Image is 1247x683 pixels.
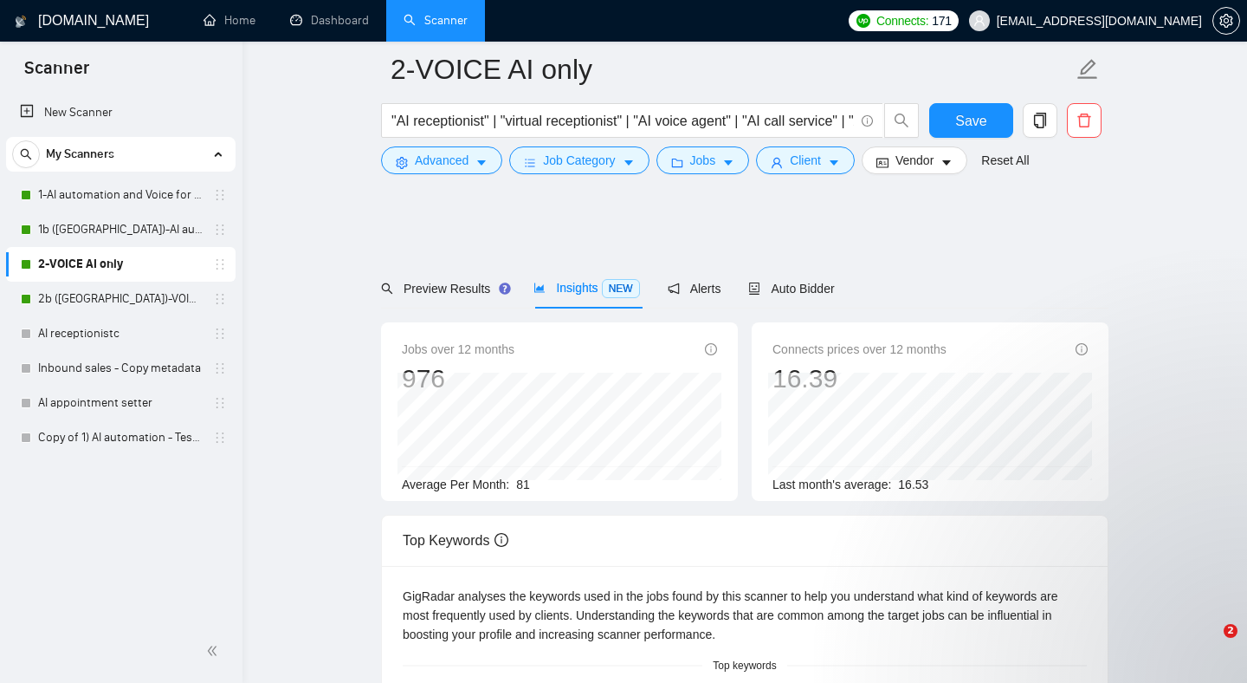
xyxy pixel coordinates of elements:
span: Insights [533,281,639,295]
span: search [381,283,393,295]
span: 171 [932,11,951,30]
span: info-circle [862,115,873,127]
div: 16.39 [772,362,947,395]
li: New Scanner [6,95,236,130]
a: homeHome [204,13,255,28]
span: holder [213,327,227,341]
div: Top Keywords [403,516,1087,565]
span: Preview Results [381,282,506,296]
a: Reset All [981,151,1029,170]
button: Save [929,103,1013,138]
span: idcard [876,156,888,169]
button: search [12,140,40,168]
a: setting [1212,14,1240,28]
span: search [885,113,918,128]
a: 2b ([GEOGRAPHIC_DATA])-VOICE AI only [38,282,203,316]
span: Jobs [690,151,716,170]
span: holder [213,431,227,445]
div: 976 [402,362,514,395]
span: caret-down [623,156,635,169]
span: Scanner [10,55,103,92]
span: copy [1024,113,1056,128]
span: Job Category [543,151,615,170]
span: Save [955,110,986,132]
span: Connects: [876,11,928,30]
span: 2 [1224,624,1237,638]
input: Scanner name... [391,48,1073,91]
a: searchScanner [404,13,468,28]
span: info-circle [494,533,508,547]
span: notification [668,283,680,295]
img: logo [15,8,27,36]
span: info-circle [705,343,717,355]
span: Jobs over 12 months [402,340,514,359]
span: folder [671,156,683,169]
span: My Scanners [46,137,114,172]
span: caret-down [722,156,734,169]
span: setting [1213,14,1239,28]
span: holder [213,223,227,237]
span: holder [213,257,227,271]
span: caret-down [475,156,488,169]
img: upwork-logo.png [856,14,870,28]
span: holder [213,396,227,410]
iframe: To enrich screen reader interactions, please activate Accessibility in Grammarly extension settings [1188,624,1230,666]
button: folderJobscaret-down [656,146,750,174]
span: Connects prices over 12 months [772,340,947,359]
span: 16.53 [898,478,928,491]
span: area-chart [533,282,546,294]
span: Client [790,151,821,170]
button: setting [1212,7,1240,35]
div: GigRadar analyses the keywords used in the jobs found by this scanner to help you understand what... [403,587,1087,644]
span: Alerts [668,282,721,296]
div: Tooltip anchor [497,281,513,296]
input: Search Freelance Jobs... [391,110,854,132]
button: search [884,103,919,138]
span: Average Per Month: [402,478,509,491]
span: delete [1068,113,1101,128]
span: Top keywords [702,658,786,674]
a: 1-AI automation and Voice for CRM & Booking [38,178,203,212]
span: Auto Bidder [748,282,834,296]
span: user [973,15,985,27]
span: 81 [516,478,530,491]
span: bars [524,156,536,169]
button: idcardVendorcaret-down [862,146,967,174]
span: Advanced [415,151,468,170]
a: AI appointment setter [38,386,203,420]
span: user [771,156,783,169]
span: holder [213,361,227,375]
span: setting [396,156,408,169]
span: search [13,148,39,160]
span: caret-down [828,156,840,169]
button: settingAdvancedcaret-down [381,146,502,174]
span: info-circle [1076,343,1088,355]
button: delete [1067,103,1102,138]
span: Vendor [895,151,934,170]
a: 2-VOICE AI only [38,247,203,282]
a: Copy of 1) AI automation - Testing something? [38,420,203,455]
a: 1b ([GEOGRAPHIC_DATA])-AI automation and Voice for CRM & Booking [38,212,203,247]
a: Inbound sales - Copy metadata [38,351,203,386]
a: dashboardDashboard [290,13,369,28]
li: My Scanners [6,137,236,455]
span: holder [213,292,227,306]
button: userClientcaret-down [756,146,855,174]
span: Last month's average: [772,478,891,491]
span: NEW [602,279,640,298]
button: barsJob Categorycaret-down [509,146,649,174]
span: caret-down [940,156,953,169]
span: edit [1076,58,1099,81]
span: double-left [206,642,223,660]
a: AI receptionistc [38,316,203,351]
a: New Scanner [20,95,222,130]
button: copy [1023,103,1057,138]
span: robot [748,283,760,295]
span: holder [213,188,227,202]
